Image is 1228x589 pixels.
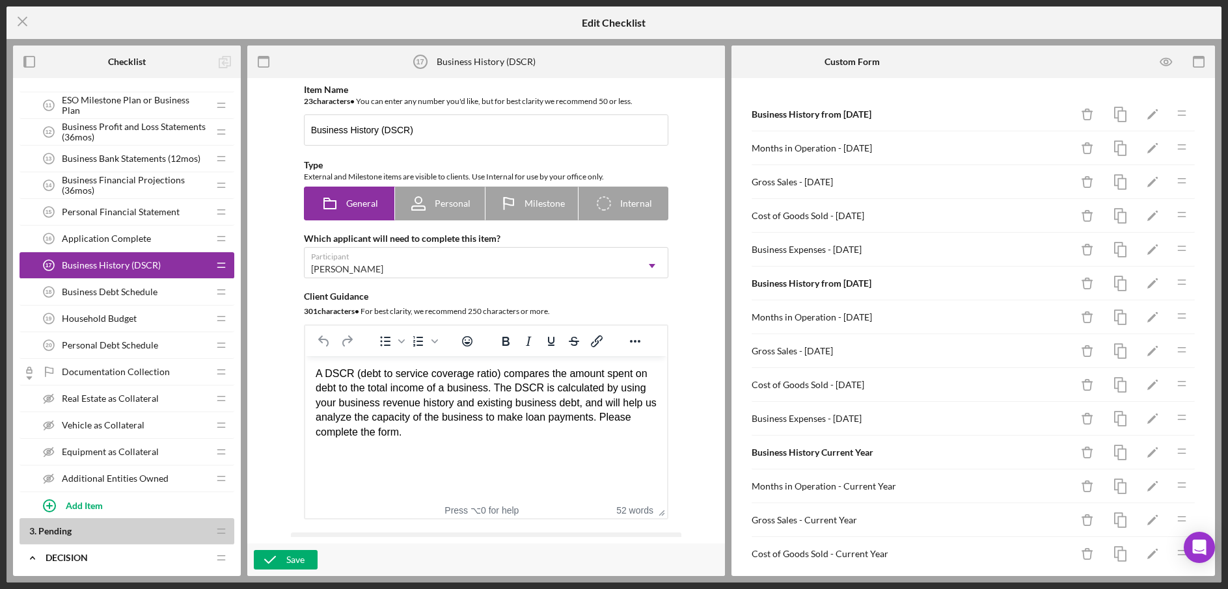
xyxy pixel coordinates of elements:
div: Press the Up and Down arrow keys to resize the editor. [653,502,667,518]
button: Undo [313,332,335,350]
div: Decision [46,553,208,563]
span: Additional Entities Owned [62,473,169,484]
button: Bold [495,332,517,350]
tspan: 20 [46,342,52,348]
span: Real Estate as Collateral [62,393,159,404]
div: Save [286,550,305,569]
div: Months in Operation - [DATE] [752,143,1072,153]
div: Cost of Goods Sold - [DATE] [752,380,1072,390]
div: Numbered list [407,332,440,350]
div: Gross Sales - [DATE] [752,177,1072,187]
tspan: 17 [416,58,424,66]
span: Business Debt Schedule [62,287,157,297]
div: Press ⌥0 for help [425,505,539,516]
span: 3 . [29,525,36,536]
div: Months in Operation - [DATE] [752,312,1072,322]
div: Which applicant will need to complete this item? [304,233,668,244]
div: Add Item [66,493,103,517]
div: Gross Sales - [DATE] [752,346,1072,356]
span: Personal Debt Schedule [62,340,158,350]
h5: Edit Checklist [582,17,646,29]
span: Vehicle as Collateral [62,420,144,430]
button: 52 words [616,505,653,516]
div: Business History (DSCR) [437,57,536,67]
div: Type [304,160,668,170]
span: Application Complete [62,233,151,244]
tspan: 12 [46,129,52,135]
b: 23 character s • [304,96,355,106]
span: Milestone [525,198,565,209]
b: Checklist [108,57,146,67]
div: Open Intercom Messenger [1184,532,1215,563]
span: ESO Milestone Plan or Business Plan [62,95,208,116]
button: Save [254,550,318,569]
div: Business Expenses - [DATE] [752,244,1072,255]
div: Bullet list [374,332,407,350]
span: Business History (DSCR) [62,260,161,270]
tspan: 15 [46,209,52,215]
div: Client Guidance [304,291,668,302]
div: Cost of Goods Sold - Current Year [752,549,1072,559]
span: Internal [620,198,652,209]
div: Months in Operation - Current Year [752,481,1072,491]
button: Emojis [456,332,478,350]
span: Equipment as Collateral [62,447,159,457]
iframe: Rich Text Area [305,356,667,502]
div: External and Milestone items are visible to clients. Use Internal for use by your office only. [304,170,668,183]
b: Business History from [DATE] [752,109,871,120]
span: Pending [38,525,72,536]
div: Business Expenses - [DATE] [752,413,1072,424]
div: [PERSON_NAME] [311,264,383,274]
button: Insert/edit link [586,332,608,350]
tspan: 18 [46,289,52,295]
span: Business Profit and Loss Statements (36mos) [62,122,208,142]
tspan: 17 [46,262,52,268]
div: For best clarity, we recommend 250 characters or more. [304,305,668,318]
button: Add Item [33,492,234,518]
div: Gross Sales - Current Year [752,515,1072,525]
b: 301 character s • [304,306,359,316]
div: Cost of Goods Sold - [DATE] [752,211,1072,221]
b: Business History from [DATE] [752,278,871,289]
tspan: 11 [46,102,52,109]
span: Personal [435,198,471,209]
button: Underline [540,332,562,350]
span: Documentation Collection [62,367,170,377]
b: Custom Form [825,57,880,67]
button: Italic [517,332,539,350]
span: Business Financial Projections (36mos) [62,175,208,196]
span: General [346,198,378,209]
span: Household Budget [62,313,137,324]
tspan: 16 [46,235,52,242]
button: Reveal or hide additional toolbar items [624,332,646,350]
button: Strikethrough [563,332,585,350]
tspan: 13 [46,155,52,162]
tspan: 19 [46,315,52,322]
tspan: 14 [46,182,52,189]
button: Redo [336,332,358,350]
span: Business Bank Statements (12mos) [62,153,200,164]
body: Rich Text Area. Press ALT-0 for help. [10,10,351,25]
div: You can enter any number you'd like, but for best clarity we recommend 50 or less. [304,95,668,108]
b: Business History Current Year [752,447,873,458]
span: Personal Financial Statement [62,207,180,217]
div: Item Name [304,85,668,95]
